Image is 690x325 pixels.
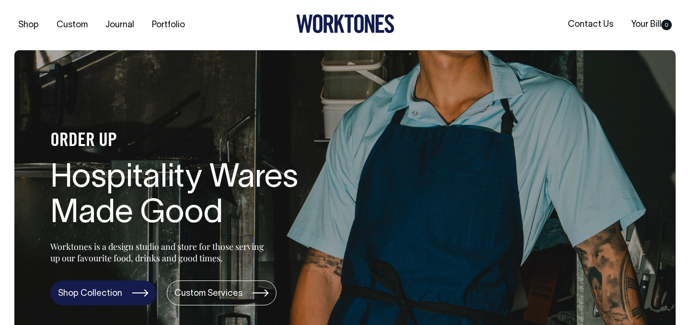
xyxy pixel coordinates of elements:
a: Custom Services [167,280,276,305]
a: Portfolio [148,17,189,33]
a: Journal [102,17,138,33]
h1: Hospitality Wares Made Good [50,161,357,233]
span: 0 [661,20,672,30]
a: Shop Collection [50,280,156,305]
h4: ORDER UP [50,131,357,151]
a: Shop [14,17,43,33]
a: Your Bill0 [627,17,676,33]
p: Worktones is a design studio and store for those serving up our favourite food, drinks and good t... [50,241,268,264]
a: Contact Us [564,17,617,33]
a: Custom [53,17,92,33]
